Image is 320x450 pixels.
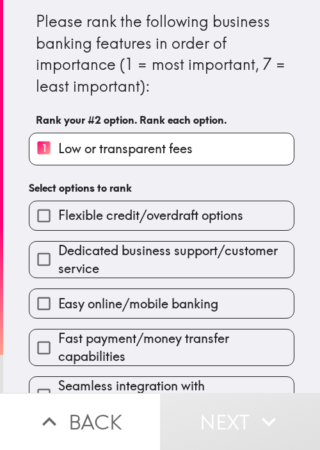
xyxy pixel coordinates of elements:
button: Flexible credit/overdraft options [29,201,294,230]
span: Dedicated business support/customer service [58,242,294,278]
button: Fast payment/money transfer capabilities [29,329,294,365]
span: Fast payment/money transfer capabilities [58,329,294,365]
h6: Select options to rank [29,181,294,195]
h6: Rank your #2 option. Rank each option. [36,113,287,127]
button: Seamless integration with accounting/fintech tools [29,377,294,413]
button: Dedicated business support/customer service [29,242,294,278]
button: Easy online/mobile banking [29,289,294,318]
span: Flexible credit/overdraft options [58,206,243,224]
button: 1Low or transparent fees [29,133,294,165]
div: Please rank the following business banking features in order of importance (1 = most important, 7... [36,11,287,97]
button: Next [160,393,320,450]
span: Easy online/mobile banking [58,295,218,313]
span: Low or transparent fees [58,140,193,158]
span: Seamless integration with accounting/fintech tools [58,377,294,413]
